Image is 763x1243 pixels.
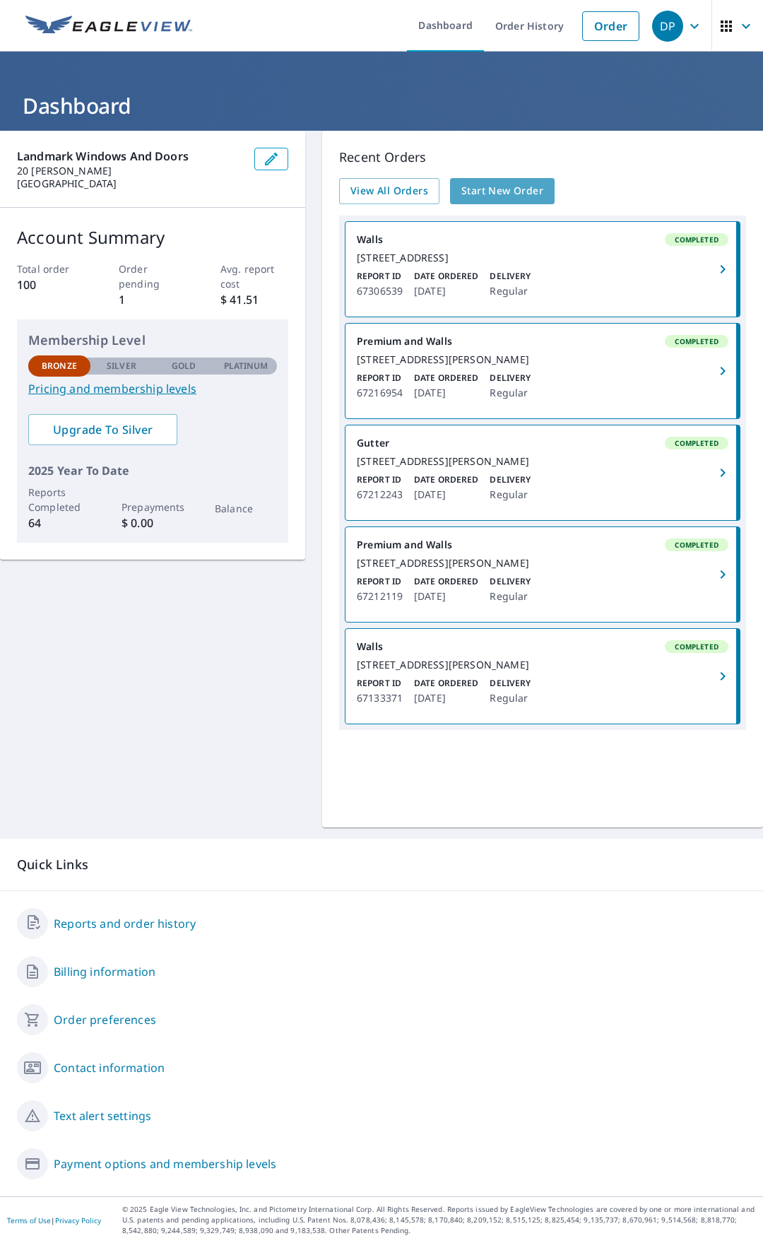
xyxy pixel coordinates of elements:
[28,380,277,397] a: Pricing and membership levels
[54,1107,151,1124] a: Text alert settings
[357,372,403,384] p: Report ID
[54,1059,165,1076] a: Contact information
[490,270,531,283] p: Delivery
[339,148,746,167] p: Recent Orders
[357,252,728,264] div: [STREET_ADDRESS]
[357,690,403,707] p: 67133371
[414,372,478,384] p: Date Ordered
[414,270,478,283] p: Date Ordered
[28,414,177,445] a: Upgrade To Silver
[357,437,728,449] div: Gutter
[224,360,268,372] p: Platinum
[17,261,85,276] p: Total order
[357,659,728,671] div: [STREET_ADDRESS][PERSON_NAME]
[490,486,531,503] p: Regular
[490,384,531,401] p: Regular
[28,331,277,350] p: Membership Level
[357,575,403,588] p: Report ID
[215,501,277,516] p: Balance
[666,540,727,550] span: Completed
[7,1216,101,1225] p: |
[345,222,740,317] a: WallsCompleted[STREET_ADDRESS]Report ID67306539Date Ordered[DATE]DeliveryRegular
[17,91,746,120] h1: Dashboard
[17,177,243,190] p: [GEOGRAPHIC_DATA]
[666,235,727,245] span: Completed
[17,856,746,873] p: Quick Links
[357,588,403,605] p: 67212119
[414,486,478,503] p: [DATE]
[54,1155,276,1172] a: Payment options and membership levels
[345,629,740,724] a: WallsCompleted[STREET_ADDRESS][PERSON_NAME]Report ID67133371Date Ordered[DATE]DeliveryRegular
[345,527,740,622] a: Premium and WallsCompleted[STREET_ADDRESS][PERSON_NAME]Report ID67212119Date Ordered[DATE]Deliver...
[28,462,277,479] p: 2025 Year To Date
[461,182,543,200] span: Start New Order
[54,915,196,932] a: Reports and order history
[414,473,478,486] p: Date Ordered
[107,360,136,372] p: Silver
[490,690,531,707] p: Regular
[490,677,531,690] p: Delivery
[345,425,740,520] a: GutterCompleted[STREET_ADDRESS][PERSON_NAME]Report ID67212243Date Ordered[DATE]DeliveryRegular
[450,178,555,204] a: Start New Order
[357,473,403,486] p: Report ID
[54,963,155,980] a: Billing information
[122,1204,756,1236] p: © 2025 Eagle View Technologies, Inc. and Pictometry International Corp. All Rights Reserved. Repo...
[28,485,90,514] p: Reports Completed
[17,276,85,293] p: 100
[666,336,727,346] span: Completed
[345,324,740,418] a: Premium and WallsCompleted[STREET_ADDRESS][PERSON_NAME]Report ID67216954Date Ordered[DATE]Deliver...
[414,384,478,401] p: [DATE]
[414,677,478,690] p: Date Ordered
[357,384,403,401] p: 67216954
[55,1215,101,1225] a: Privacy Policy
[357,538,728,551] div: Premium and Walls
[357,335,728,348] div: Premium and Walls
[339,178,439,204] a: View All Orders
[490,588,531,605] p: Regular
[666,642,727,652] span: Completed
[172,360,196,372] p: Gold
[220,261,288,291] p: Avg. report cost
[40,422,166,437] span: Upgrade To Silver
[582,11,639,41] a: Order
[357,283,403,300] p: 67306539
[54,1011,156,1028] a: Order preferences
[414,575,478,588] p: Date Ordered
[490,372,531,384] p: Delivery
[490,283,531,300] p: Regular
[350,182,428,200] span: View All Orders
[42,360,77,372] p: Bronze
[666,438,727,448] span: Completed
[414,588,478,605] p: [DATE]
[357,677,403,690] p: Report ID
[357,486,403,503] p: 67212243
[122,514,184,531] p: $ 0.00
[357,353,728,366] div: [STREET_ADDRESS][PERSON_NAME]
[119,291,187,308] p: 1
[490,575,531,588] p: Delivery
[17,225,288,250] p: Account Summary
[357,640,728,653] div: Walls
[17,148,243,165] p: Landmark Windows and Doors
[357,557,728,570] div: [STREET_ADDRESS][PERSON_NAME]
[490,473,531,486] p: Delivery
[28,514,90,531] p: 64
[357,270,403,283] p: Report ID
[17,165,243,177] p: 20 [PERSON_NAME]
[7,1215,51,1225] a: Terms of Use
[357,455,728,468] div: [STREET_ADDRESS][PERSON_NAME]
[414,690,478,707] p: [DATE]
[122,500,184,514] p: Prepayments
[357,233,728,246] div: Walls
[25,16,192,37] img: EV Logo
[414,283,478,300] p: [DATE]
[220,291,288,308] p: $ 41.51
[652,11,683,42] div: DP
[119,261,187,291] p: Order pending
